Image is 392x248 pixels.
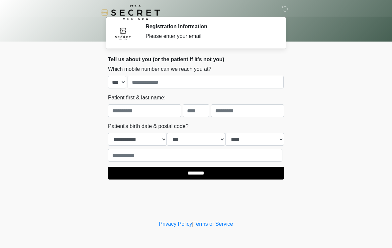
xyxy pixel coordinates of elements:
label: Which mobile number can we reach you at? [108,65,211,73]
a: Terms of Service [193,221,233,227]
a: | [192,221,193,227]
div: Please enter your email [146,32,274,40]
img: Agent Avatar [113,23,133,43]
label: Patient first & last name: [108,94,165,102]
a: Privacy Policy [159,221,192,227]
img: It's A Secret Med Spa Logo [101,5,160,20]
h2: Tell us about you (or the patient if it's not you) [108,56,284,62]
h2: Registration Information [146,23,274,30]
label: Patient's birth date & postal code? [108,122,188,130]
